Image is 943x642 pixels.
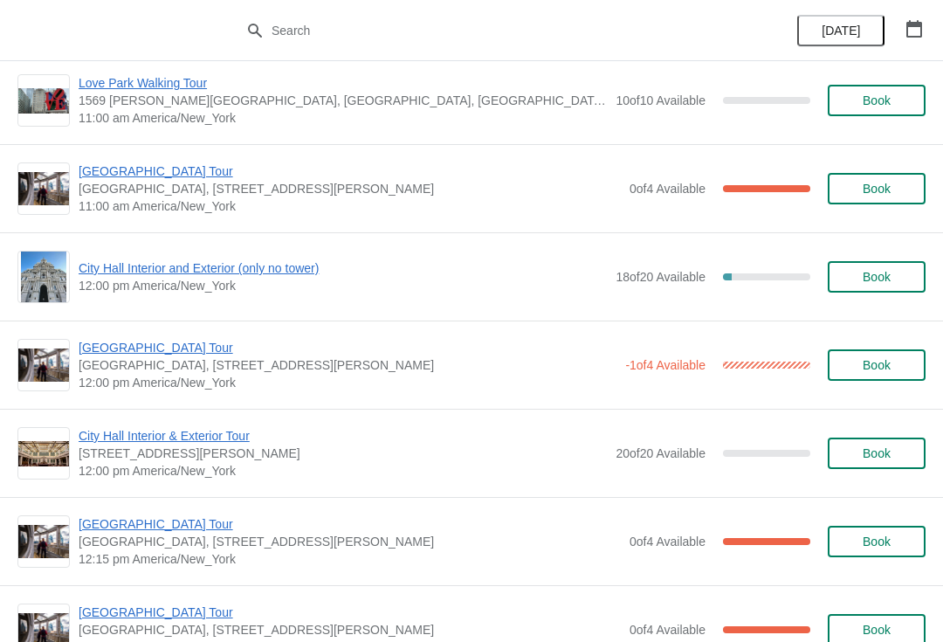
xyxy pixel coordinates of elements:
span: -1 of 4 Available [625,358,706,372]
span: [GEOGRAPHIC_DATA], [STREET_ADDRESS][PERSON_NAME] [79,533,621,550]
span: 11:00 am America/New_York [79,197,621,215]
span: [GEOGRAPHIC_DATA] Tour [79,604,621,621]
span: [DATE] [822,24,860,38]
img: Love Park Walking Tour | 1569 John F Kennedy Boulevard, Philadelphia, PA, USA | 11:00 am America/... [18,88,69,114]
span: [GEOGRAPHIC_DATA], [STREET_ADDRESS][PERSON_NAME] [79,356,616,374]
button: Book [828,526,926,557]
span: [GEOGRAPHIC_DATA], [STREET_ADDRESS][PERSON_NAME] [79,180,621,197]
span: 12:00 pm America/New_York [79,462,607,480]
img: City Hall Interior & Exterior Tour | 1400 John F Kennedy Boulevard, Suite 121, Philadelphia, PA, ... [18,441,69,466]
img: City Hall Tower Tour | City Hall Visitor Center, 1400 John F Kennedy Boulevard Suite 121, Philade... [18,349,69,383]
button: Book [828,85,926,116]
span: [STREET_ADDRESS][PERSON_NAME] [79,445,607,462]
span: [GEOGRAPHIC_DATA] Tour [79,515,621,533]
span: Book [863,270,891,284]
span: Book [863,535,891,549]
span: 12:00 pm America/New_York [79,277,607,294]
span: Love Park Walking Tour [79,74,607,92]
span: 0 of 4 Available [630,623,706,637]
span: 20 of 20 Available [616,446,706,460]
span: 1569 [PERSON_NAME][GEOGRAPHIC_DATA], [GEOGRAPHIC_DATA], [GEOGRAPHIC_DATA], [GEOGRAPHIC_DATA] [79,92,607,109]
span: 12:00 pm America/New_York [79,374,616,391]
span: City Hall Interior & Exterior Tour [79,427,607,445]
span: 18 of 20 Available [616,270,706,284]
button: [DATE] [797,15,884,46]
img: City Hall Tower Tour | City Hall Visitor Center, 1400 John F Kennedy Boulevard Suite 121, Philade... [18,172,69,206]
span: [GEOGRAPHIC_DATA] Tour [79,339,616,356]
span: [GEOGRAPHIC_DATA], [STREET_ADDRESS][PERSON_NAME] [79,621,621,639]
span: 11:00 am America/New_York [79,109,607,127]
span: Book [863,93,891,107]
span: Book [863,446,891,460]
span: 0 of 4 Available [630,182,706,196]
span: 10 of 10 Available [616,93,706,107]
button: Book [828,349,926,381]
span: 12:15 pm America/New_York [79,550,621,568]
button: Book [828,438,926,469]
button: Book [828,261,926,293]
span: Book [863,182,891,196]
button: Book [828,173,926,204]
span: [GEOGRAPHIC_DATA] Tour [79,162,621,180]
img: City Hall Interior and Exterior (only no tower) | | 12:00 pm America/New_York [21,252,67,302]
span: 0 of 4 Available [630,535,706,549]
span: Book [863,358,891,372]
input: Search [271,15,707,46]
img: City Hall Tower Tour | City Hall Visitor Center, 1400 John F Kennedy Boulevard Suite 121, Philade... [18,525,69,559]
span: City Hall Interior and Exterior (only no tower) [79,259,607,277]
span: Book [863,623,891,637]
